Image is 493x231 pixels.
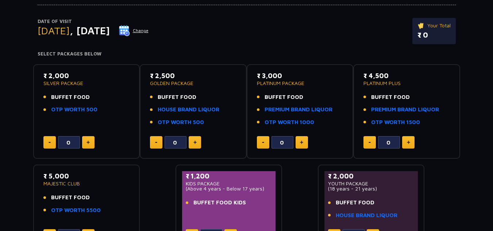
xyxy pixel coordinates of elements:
img: minus [155,142,157,143]
a: PREMIUM BRAND LIQUOR [371,105,439,114]
img: ticket [417,22,425,30]
span: BUFFET FOOD [265,93,303,101]
a: HOUSE BRAND LIQUOR [336,211,397,220]
p: SILVER PACKAGE [43,81,130,86]
span: BUFFET FOOD [336,199,374,207]
p: YOUTH PACKAGE [328,181,415,186]
p: ₹ 0 [417,30,451,41]
p: KIDS PACKAGE [186,181,272,186]
span: BUFFET FOOD [158,93,196,101]
span: , [DATE] [70,24,110,36]
img: plus [300,140,303,144]
p: PLATINUM PLUS [363,81,450,86]
p: GOLDEN PACKAGE [150,81,236,86]
p: ₹ 5,000 [43,171,130,181]
img: plus [193,140,197,144]
p: ₹ 2,500 [150,71,236,81]
a: OTP WORTH 500 [158,118,204,127]
button: Change [119,25,149,36]
a: OTP WORTH 1000 [265,118,314,127]
p: ₹ 2,000 [43,71,130,81]
a: OTP WORTH 1500 [371,118,420,127]
img: minus [262,142,264,143]
p: (18 years - 21 years) [328,186,415,191]
h4: Select Packages Below [38,51,456,57]
p: ₹ 1,200 [186,171,272,181]
a: PREMIUM BRAND LIQUOR [265,105,332,114]
span: BUFFET FOOD KIDS [193,199,246,207]
p: ₹ 4,500 [363,71,450,81]
img: minus [369,142,371,143]
span: BUFFET FOOD [51,93,90,101]
img: plus [86,140,90,144]
p: Date of Visit [38,18,149,25]
p: MAJESTIC CLUB [43,181,130,186]
span: BUFFET FOOD [371,93,410,101]
img: minus [49,142,51,143]
p: Your Total [417,22,451,30]
span: BUFFET FOOD [51,193,90,202]
p: (Above 4 years - Below 17 years) [186,186,272,191]
p: ₹ 2,000 [328,171,415,181]
a: OTP WORTH 500 [51,105,97,114]
p: PLATINUM PACKAGE [257,81,343,86]
p: ₹ 3,000 [257,71,343,81]
span: [DATE] [38,24,70,36]
a: HOUSE BRAND LIQUOR [158,105,219,114]
img: plus [407,140,410,144]
a: OTP WORTH 5500 [51,206,101,215]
